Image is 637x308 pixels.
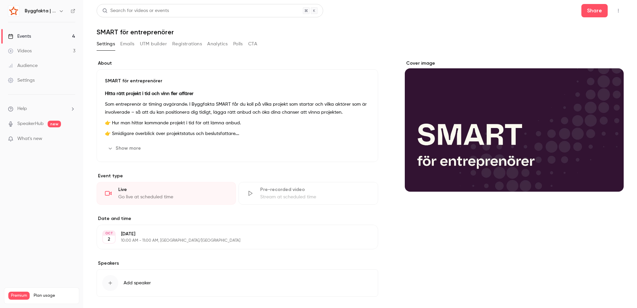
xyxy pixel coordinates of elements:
[8,33,31,40] div: Events
[207,39,228,49] button: Analytics
[17,135,42,142] span: What's new
[260,194,369,200] div: Stream at scheduled time
[405,60,624,67] label: Cover image
[105,143,145,154] button: Show more
[97,173,378,179] p: Event type
[105,78,370,84] p: SMART för entreprenörer
[124,280,151,286] span: Add speaker
[8,292,30,300] span: Premium
[25,8,56,14] h6: Byggfakta | Powered by Hubexo
[260,186,369,193] div: Pre-recorded video
[17,120,44,127] a: SpeakerHub
[8,48,32,54] div: Videos
[105,119,370,127] p: 👉 Hur man hittar kommande projekt i tid för att lämna anbud.
[105,91,194,96] strong: Hitta rätt projekt i tid och vinn fler affärer
[8,77,35,84] div: Settings
[105,130,370,138] p: 👉 Smidigare överblick över projektstatus och beslutsfattare.
[233,39,243,49] button: Polls
[102,7,169,14] div: Search for videos or events
[108,236,110,243] p: 2
[8,105,75,112] li: help-dropdown-opener
[97,39,115,49] button: Settings
[34,293,75,298] span: Plan usage
[103,231,115,236] div: OCT
[140,39,167,49] button: UTM builder
[118,194,228,200] div: Go live at scheduled time
[97,28,624,36] h1: SMART för entreprenörer
[67,136,75,142] iframe: Noticeable Trigger
[8,62,38,69] div: Audience
[97,260,378,267] label: Speakers
[97,182,236,205] div: LiveGo live at scheduled time
[105,100,370,116] p: Som entreprenör är timing avgörande. I Byggfakta SMART får du koll på vilka projekt som startar o...
[118,186,228,193] div: Live
[120,39,134,49] button: Emails
[581,4,608,17] button: Share
[121,231,343,237] p: [DATE]
[121,238,343,243] p: 10:00 AM - 11:00 AM, [GEOGRAPHIC_DATA]/[GEOGRAPHIC_DATA]
[248,39,257,49] button: CTA
[97,269,378,297] button: Add speaker
[48,121,61,127] span: new
[97,215,378,222] label: Date and time
[17,105,27,112] span: Help
[8,6,19,16] img: Byggfakta | Powered by Hubexo
[405,60,624,192] section: Cover image
[239,182,378,205] div: Pre-recorded videoStream at scheduled time
[97,60,378,67] label: About
[172,39,202,49] button: Registrations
